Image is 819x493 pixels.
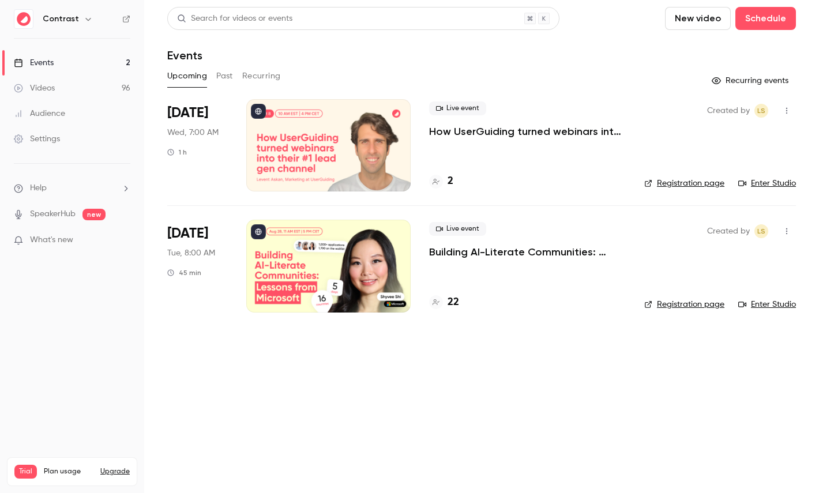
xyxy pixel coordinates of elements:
span: Wed, 7:00 AM [167,127,219,138]
div: Oct 8 Wed, 10:00 AM (America/New York) [167,99,228,191]
div: 1 h [167,148,187,157]
span: Plan usage [44,467,93,476]
button: Schedule [735,7,796,30]
img: Contrast [14,10,33,28]
span: LS [757,104,765,118]
div: 45 min [167,268,201,277]
li: help-dropdown-opener [14,182,130,194]
div: Events [14,57,54,69]
span: Created by [707,104,750,118]
span: [DATE] [167,224,208,243]
div: Audience [14,108,65,119]
button: Upcoming [167,67,207,85]
span: What's new [30,234,73,246]
button: Past [216,67,233,85]
a: Registration page [644,299,724,310]
a: 22 [429,295,459,310]
a: SpeakerHub [30,208,76,220]
span: Lusine Sargsyan [754,224,768,238]
span: Help [30,182,47,194]
a: Enter Studio [738,299,796,310]
button: Upgrade [100,467,130,476]
button: Recurring [242,67,281,85]
button: Recurring events [707,71,796,90]
a: 2 [429,174,453,189]
span: LS [757,224,765,238]
h4: 22 [448,295,459,310]
button: New video [665,7,731,30]
div: Search for videos or events [177,13,292,25]
span: Live event [429,101,486,115]
a: Enter Studio [738,178,796,189]
a: Registration page [644,178,724,189]
span: Trial [14,465,37,479]
span: Tue, 8:00 AM [167,247,215,259]
span: [DATE] [167,104,208,122]
h6: Contrast [43,13,79,25]
div: Settings [14,133,60,145]
a: How UserGuiding turned webinars into their #1 lead gen channel [429,125,626,138]
span: Created by [707,224,750,238]
div: Videos [14,82,55,94]
span: Lusine Sargsyan [754,104,768,118]
a: Building AI-Literate Communities: Lessons from Microsoft [429,245,626,259]
h1: Events [167,48,202,62]
div: Dec 9 Tue, 11:00 AM (America/New York) [167,220,228,312]
span: new [82,209,106,220]
h4: 2 [448,174,453,189]
span: Live event [429,222,486,236]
